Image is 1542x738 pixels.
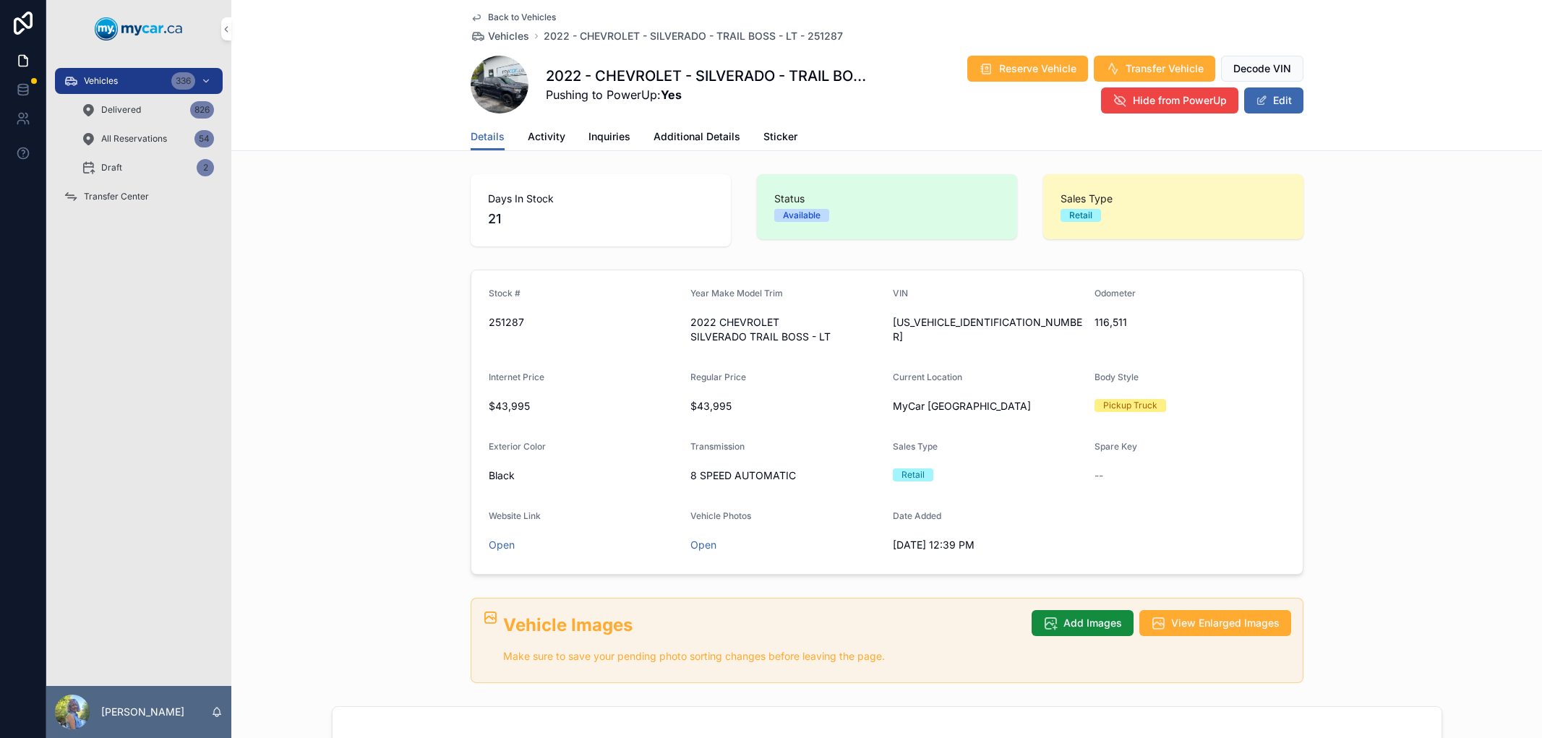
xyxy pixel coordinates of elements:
div: ## Vehicle Images Make sure to save your pending photo sorting changes before leaving the page. [503,613,1020,665]
span: MyCar [GEOGRAPHIC_DATA] [893,399,1031,413]
a: Inquiries [588,124,630,153]
div: 826 [190,101,214,119]
a: Delivered826 [72,97,223,123]
span: Transfer Center [84,191,149,202]
span: Black [489,468,680,483]
button: Transfer Vehicle [1094,56,1215,82]
span: Sales Type [1061,192,1286,206]
span: Details [471,129,505,144]
span: 8 SPEED AUTOMATIC [690,468,881,483]
a: Details [471,124,505,151]
p: Make sure to save your pending photo sorting changes before leaving the page. [503,648,1020,665]
span: Inquiries [588,129,630,144]
span: [US_VEHICLE_IDENTIFICATION_NUMBER] [893,315,1084,344]
span: Vehicle Photos [690,510,751,521]
span: Sales Type [893,441,938,452]
span: Activity [528,129,565,144]
strong: Yes [661,87,682,102]
span: Days In Stock [488,192,714,206]
span: Exterior Color [489,441,546,452]
span: Reserve Vehicle [999,61,1076,76]
span: Transmission [690,441,745,452]
span: Sticker [763,129,797,144]
a: Vehicles336 [55,68,223,94]
button: View Enlarged Images [1139,610,1291,636]
span: Body Style [1095,372,1139,382]
span: Vehicles [84,75,118,87]
span: $43,995 [489,399,680,413]
span: Stock # [489,288,521,299]
div: scrollable content [46,58,231,228]
div: Pickup Truck [1103,399,1157,412]
span: VIN [893,288,908,299]
span: Current Location [893,372,962,382]
span: Delivered [101,104,141,116]
span: Regular Price [690,372,746,382]
span: Hide from PowerUp [1133,93,1227,108]
button: Add Images [1032,610,1134,636]
a: Additional Details [654,124,740,153]
span: Decode VIN [1233,61,1291,76]
button: Hide from PowerUp [1101,87,1238,113]
span: Internet Price [489,372,544,382]
button: Edit [1244,87,1303,113]
a: Open [489,539,515,551]
button: Reserve Vehicle [967,56,1088,82]
span: Status [774,192,1000,206]
span: Additional Details [654,129,740,144]
span: -- [1095,468,1103,483]
span: All Reservations [101,133,167,145]
span: Transfer Vehicle [1126,61,1204,76]
div: Available [783,209,821,222]
span: Vehicles [488,29,529,43]
span: Add Images [1063,616,1122,630]
span: Odometer [1095,288,1136,299]
span: 251287 [489,315,680,330]
div: 2 [197,159,214,176]
div: Retail [901,468,925,481]
a: 2022 - CHEVROLET - SILVERADO - TRAIL BOSS - LT - 251287 [544,29,843,43]
span: Spare Key [1095,441,1137,452]
a: Open [690,539,716,551]
a: Draft2 [72,155,223,181]
h1: 2022 - CHEVROLET - SILVERADO - TRAIL BOSS - LT - 251287 [546,66,870,86]
span: [DATE] 12:39 PM [893,538,1084,552]
span: 116,511 [1095,315,1285,330]
a: Vehicles [471,29,529,43]
div: 336 [171,72,195,90]
span: Back to Vehicles [488,12,556,23]
img: App logo [95,17,183,40]
button: Decode VIN [1221,56,1303,82]
a: Activity [528,124,565,153]
div: Retail [1069,209,1092,222]
h2: Vehicle Images [503,613,1020,637]
div: 54 [194,130,214,147]
span: Draft [101,162,122,173]
span: 2022 CHEVROLET SILVERADO TRAIL BOSS - LT [690,315,881,344]
span: Date Added [893,510,941,521]
span: Year Make Model Trim [690,288,783,299]
p: [PERSON_NAME] [101,705,184,719]
a: Transfer Center [55,184,223,210]
a: Sticker [763,124,797,153]
span: 21 [488,209,714,229]
span: View Enlarged Images [1171,616,1280,630]
span: Pushing to PowerUp: [546,86,870,103]
span: Website Link [489,510,541,521]
span: $43,995 [690,399,881,413]
a: Back to Vehicles [471,12,556,23]
a: All Reservations54 [72,126,223,152]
